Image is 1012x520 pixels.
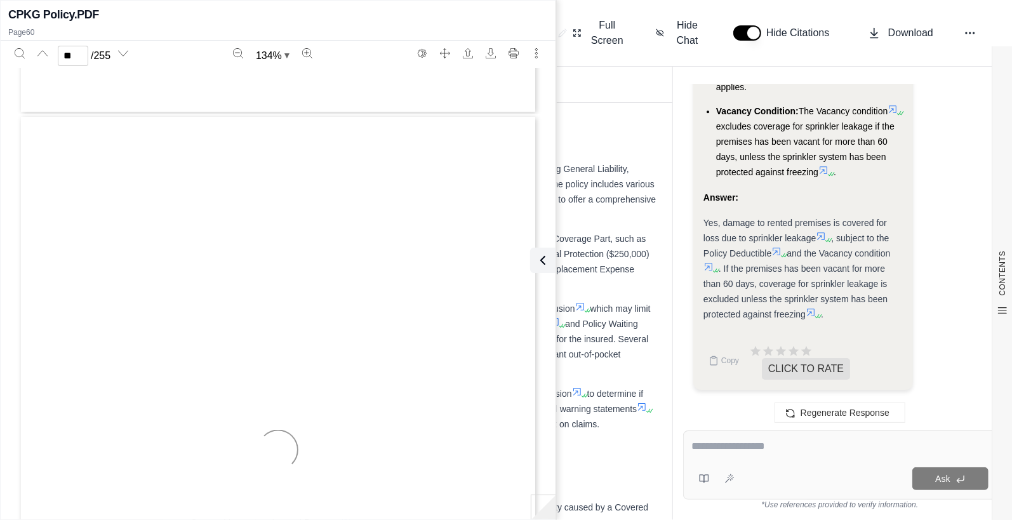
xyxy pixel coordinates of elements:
[58,46,88,66] input: Enter a page number
[834,167,836,177] span: .
[526,43,547,63] button: More actions
[703,218,887,243] span: Yes, damage to rented premises is covered for loss due to sprinkler leakage
[683,500,997,510] div: *Use references provided to verify information.
[190,349,621,375] span: , which may result in significant out-of-pocket expenses.
[821,309,823,319] span: .
[568,13,630,53] button: Full Screen
[997,251,1008,296] span: CONTENTS
[256,48,282,63] span: 134 %
[10,43,30,63] button: Search
[935,474,950,484] span: Ask
[91,48,110,63] span: / 255
[228,43,248,63] button: Zoom out
[912,467,989,490] button: Ask
[888,25,933,41] span: Download
[799,106,888,116] span: The Vacancy condition
[716,106,799,116] span: Vacancy Condition:
[8,27,548,37] p: Page 60
[766,25,837,41] span: Hide Citations
[716,121,895,177] span: excludes coverage for sprinkler leakage if the premises has been vacant for more than 60 days, un...
[251,46,295,66] button: Zoom document
[190,303,651,329] span: which may limit coverage for losses related to disease or illness. The standard Policy Deductible...
[762,358,850,380] span: CLICK TO RATE
[481,43,501,63] button: Download
[787,248,890,258] span: and the Vacancy condition
[801,408,889,418] span: Regenerate Response
[651,13,708,53] button: Hide Chat
[703,263,888,319] span: . If the premises has been vacant for more than 60 days, coverage for sprinkler leakage is exclud...
[703,348,744,373] button: Copy
[589,18,625,48] span: Full Screen
[412,43,432,63] button: Switch to the dark theme
[297,43,317,63] button: Zoom in
[8,6,99,23] h2: CPKG Policy.PDF
[863,20,938,46] button: Download
[113,43,133,63] button: Next page
[721,356,739,366] span: Copy
[435,43,455,63] button: Full screen
[775,403,905,423] button: Regenerate Response
[458,43,478,63] button: Open file
[32,43,53,63] button: Previous page
[703,192,738,203] strong: Answer:
[672,18,703,48] span: Hide Chat
[503,43,524,63] button: Print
